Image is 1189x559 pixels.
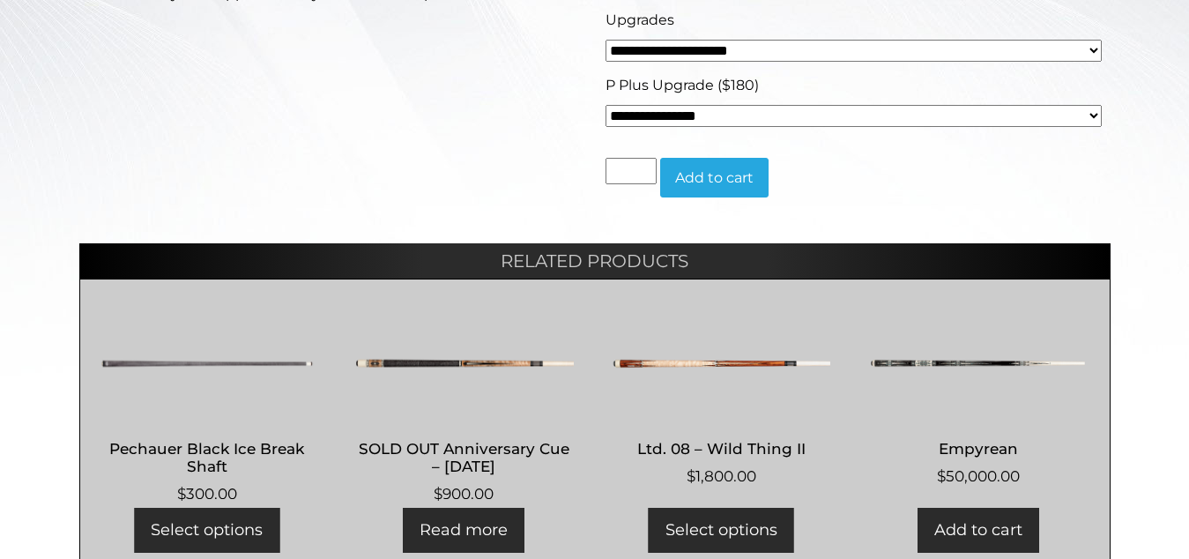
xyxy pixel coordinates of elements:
[606,77,759,93] span: P Plus Upgrade ($180)
[606,158,657,184] input: Product quantity
[354,310,574,505] a: SOLD OUT Anniversary Cue – [DATE] $900.00
[434,485,442,503] span: $
[354,310,574,416] img: SOLD OUT Anniversary Cue - DEC 3
[134,508,279,553] a: Add to cart: “Pechauer Black Ice Break Shaft”
[687,467,695,485] span: $
[177,485,237,503] bdi: 300.00
[612,432,831,465] h2: Ltd. 08 – Wild Thing II
[612,310,831,416] img: Ltd. 08 - Wild Thing II
[606,11,674,28] span: Upgrades
[868,310,1088,416] img: Empyrean
[687,467,756,485] bdi: 1,800.00
[868,432,1088,465] h2: Empyrean
[354,432,574,483] h2: SOLD OUT Anniversary Cue – [DATE]
[660,158,769,198] button: Add to cart
[98,310,317,505] a: Pechauer Black Ice Break Shaft $300.00
[649,508,794,553] a: Add to cart: “Ltd. 08 - Wild Thing II”
[868,310,1088,488] a: Empyrean $50,000.00
[434,485,494,503] bdi: 900.00
[177,485,186,503] span: $
[612,310,831,488] a: Ltd. 08 – Wild Thing II $1,800.00
[403,508,524,553] a: Read more about “SOLD OUT Anniversary Cue - DEC 3”
[98,310,317,416] img: Pechauer Black Ice Break Shaft
[98,432,317,483] h2: Pechauer Black Ice Break Shaft
[937,467,1020,485] bdi: 50,000.00
[918,508,1039,553] a: Add to cart: “Empyrean”
[79,243,1111,279] h2: Related products
[937,467,946,485] span: $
